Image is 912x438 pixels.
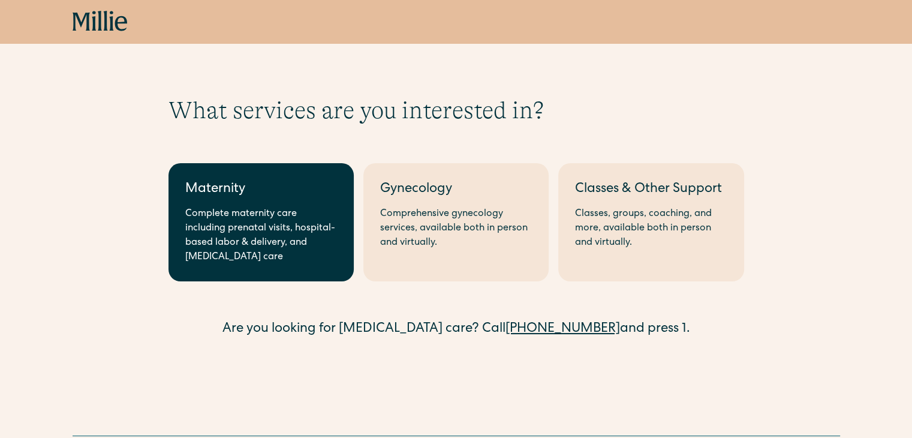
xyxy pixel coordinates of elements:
[558,163,744,281] a: Classes & Other SupportClasses, groups, coaching, and more, available both in person and virtually.
[168,163,354,281] a: MaternityComplete maternity care including prenatal visits, hospital-based labor & delivery, and ...
[380,207,532,250] div: Comprehensive gynecology services, available both in person and virtually.
[505,323,620,336] a: [PHONE_NUMBER]
[363,163,549,281] a: GynecologyComprehensive gynecology services, available both in person and virtually.
[168,96,744,125] h1: What services are you interested in?
[575,207,727,250] div: Classes, groups, coaching, and more, available both in person and virtually.
[380,180,532,200] div: Gynecology
[575,180,727,200] div: Classes & Other Support
[168,320,744,340] div: Are you looking for [MEDICAL_DATA] care? Call and press 1.
[185,180,337,200] div: Maternity
[185,207,337,265] div: Complete maternity care including prenatal visits, hospital-based labor & delivery, and [MEDICAL_...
